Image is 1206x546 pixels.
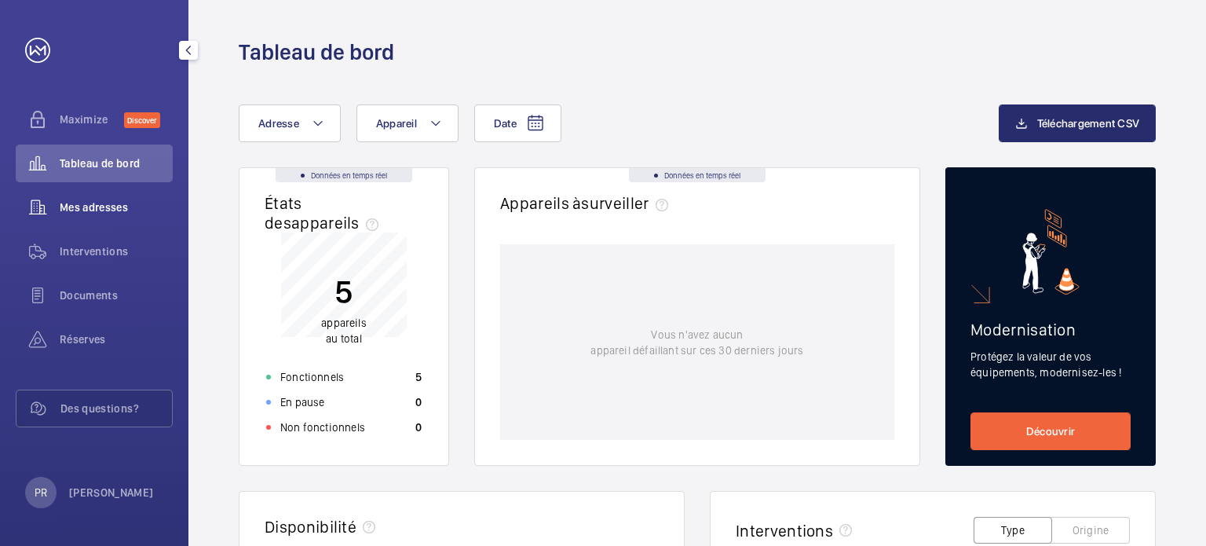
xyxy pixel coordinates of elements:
[124,112,160,128] span: Discover
[265,193,385,233] h2: États des
[239,38,394,67] h1: Tableau de bord
[280,394,324,410] p: En pause
[376,117,417,130] span: Appareil
[35,485,47,500] p: PR
[1051,517,1130,544] button: Origine
[736,521,833,541] h2: Interventions
[581,193,674,213] span: surveiller
[415,369,422,385] p: 5
[356,104,459,142] button: Appareil
[415,420,422,435] p: 0
[494,117,517,130] span: Date
[999,104,1157,142] button: Téléchargement CSV
[280,420,365,435] p: Non fonctionnels
[60,200,173,215] span: Mes adresses
[970,320,1131,339] h2: Modernisation
[1022,209,1080,295] img: marketing-card.svg
[590,327,803,358] p: Vous n'avez aucun appareil défaillant sur ces 30 derniers jours
[69,485,154,500] p: [PERSON_NAME]
[629,168,766,182] div: Données en temps réel
[265,517,356,537] h2: Disponibilité
[60,401,172,416] span: Des questions?
[500,193,674,213] h2: Appareils à
[239,104,341,142] button: Adresse
[1037,117,1140,130] span: Téléchargement CSV
[291,213,385,233] span: appareils
[415,394,422,410] p: 0
[321,317,367,329] span: appareils
[60,156,173,171] span: Tableau de bord
[970,349,1131,380] p: Protégez la valeur de vos équipements, modernisez-les !
[970,412,1131,450] a: Découvrir
[60,332,173,347] span: Réserves
[258,117,299,130] span: Adresse
[60,244,173,259] span: Interventions
[276,168,412,182] div: Données en temps réel
[974,517,1052,544] button: Type
[280,369,344,385] p: Fonctionnels
[60,288,173,303] span: Documents
[321,272,367,311] p: 5
[321,315,367,346] p: au total
[60,112,124,127] span: Maximize
[474,104,561,142] button: Date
